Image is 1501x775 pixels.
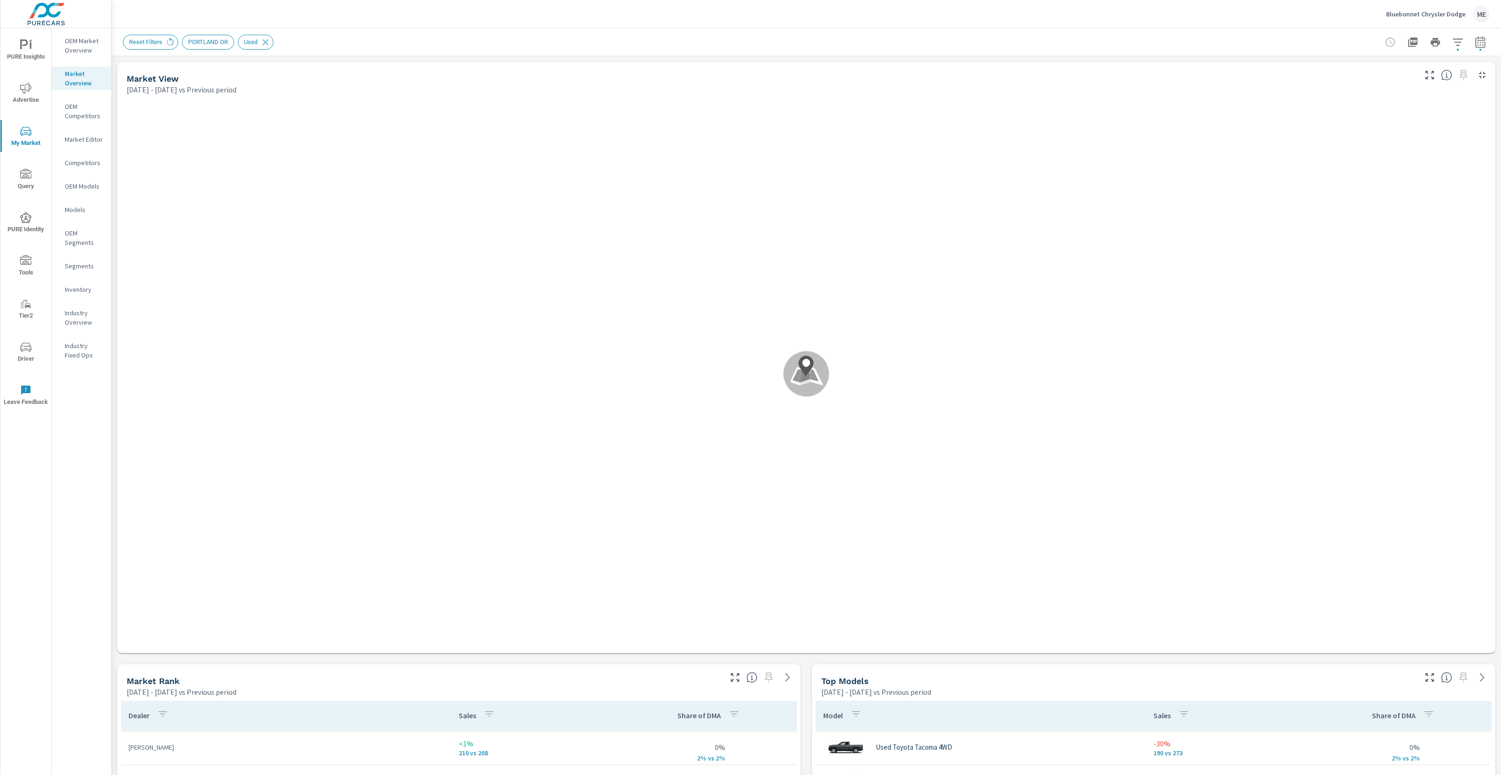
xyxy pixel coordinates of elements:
p: 0% [715,742,725,753]
p: Competitors [65,158,104,167]
div: ME [1473,6,1490,23]
p: [PERSON_NAME] [129,743,444,752]
span: PORTLAND OR [182,38,234,46]
p: Share of DMA [677,711,721,720]
span: Advertise [3,83,48,106]
div: Inventory [52,282,111,296]
span: Leave Feedback [3,385,48,408]
span: Driver [3,342,48,365]
button: Print Report [1426,33,1445,52]
div: Reset Filters [123,35,178,50]
a: See more details in report [780,670,795,685]
p: Dealer [129,711,150,720]
button: Apply Filters [1448,33,1467,52]
span: PURE Identity [3,212,48,235]
p: Bluebonnet Chrysler Dodge [1386,10,1465,18]
p: Inventory [65,285,104,294]
span: Understand by postal code where vehicles are selling. [Source: Market registration data from thir... [1441,69,1452,81]
div: OEM Competitors [52,99,111,123]
div: Industry Overview [52,306,111,329]
span: Tier2 [3,298,48,321]
span: Used [238,38,263,46]
p: Industry Fixed Ops [65,341,104,360]
button: Make Fullscreen [1422,670,1437,685]
p: s 2% [1406,754,1428,762]
div: nav menu [0,28,51,417]
span: Tools [3,255,48,278]
p: 190 vs 273 [1153,749,1311,757]
div: OEM Market Overview [52,34,111,57]
h5: Market View [127,74,179,84]
span: Query [3,169,48,192]
p: 2% v [687,754,711,762]
span: Find the biggest opportunities within your model lineup nationwide. [Source: Market registration ... [1441,672,1452,683]
p: OEM Models [65,182,104,191]
a: See more details in report [1475,670,1490,685]
div: Models [52,203,111,217]
div: Industry Fixed Ops [52,339,111,362]
button: Select Date Range [1471,33,1490,52]
button: Make Fullscreen [728,670,743,685]
p: -30% [1153,738,1311,749]
p: 0% [1410,742,1420,753]
span: Reset Filters [123,38,168,46]
img: glamour [827,733,864,761]
p: Sales [1153,711,1171,720]
span: Select a preset date range to save this widget [761,670,776,685]
span: PURE Insights [3,39,48,62]
h5: Top Models [821,676,869,686]
span: Market Rank shows you how dealerships rank, in terms of sales, against other dealerships nationwi... [746,672,758,683]
p: OEM Competitors [65,102,104,121]
p: 210 vs 208 [459,749,616,757]
p: OEM Market Overview [65,36,104,55]
button: Make Fullscreen [1422,68,1437,83]
div: Market Editor [52,132,111,146]
p: Models [65,205,104,214]
p: 2% v [1381,754,1406,762]
p: Market Editor [65,135,104,144]
div: OEM Models [52,179,111,193]
p: Model [823,711,843,720]
span: Select a preset date range to save this widget [1456,68,1471,83]
p: Share of DMA [1372,711,1416,720]
p: Used Toyota Tacoma 4WD [876,743,952,752]
div: Market Overview [52,67,111,90]
div: Competitors [52,156,111,170]
p: [DATE] - [DATE] vs Previous period [127,686,236,698]
p: OEM Segments [65,228,104,247]
p: [DATE] - [DATE] vs Previous period [127,84,236,95]
span: Select a preset date range to save this widget [1456,670,1471,685]
p: Industry Overview [65,308,104,327]
p: Sales [459,711,476,720]
h5: Market Rank [127,676,180,686]
p: [DATE] - [DATE] vs Previous period [821,686,931,698]
p: Segments [65,261,104,271]
div: OEM Segments [52,226,111,250]
button: Minimize Widget [1475,68,1490,83]
p: s 2% [711,754,734,762]
button: "Export Report to PDF" [1403,33,1422,52]
div: Segments [52,259,111,273]
p: Market Overview [65,69,104,88]
p: <1% [459,738,616,749]
div: Used [238,35,273,50]
span: My Market [3,126,48,149]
